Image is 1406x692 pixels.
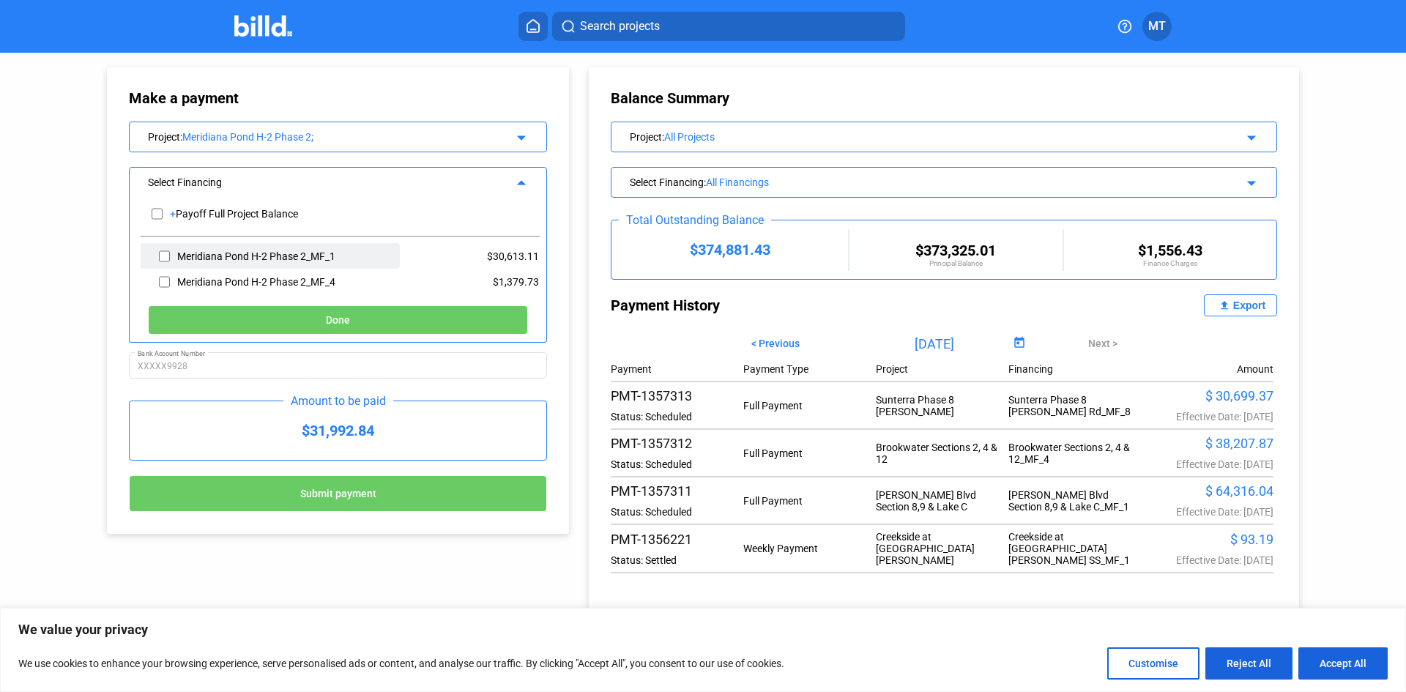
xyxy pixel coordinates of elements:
[1141,388,1273,403] div: $ 30,699.37
[611,458,743,470] div: Status: Scheduled
[611,89,1277,107] div: Balance Summary
[743,447,876,459] div: Full Payment
[1064,242,1276,259] div: $1,556.43
[849,242,1062,259] div: $373,325.01
[400,243,539,269] div: $30,613.11
[1141,532,1273,547] div: $ 93.19
[1142,12,1172,41] button: MT
[1008,489,1141,513] div: [PERSON_NAME] Blvd Section 8,9 & Lake C_MF_1
[630,174,1195,188] div: Select Financing
[1141,506,1273,518] div: Effective Date: [DATE]
[234,15,292,37] img: Billd Company Logo
[876,442,1008,465] div: Brookwater Sections 2, 4 & 12
[662,131,664,143] span: :
[740,331,811,356] button: < Previous
[300,488,376,500] span: Submit payment
[751,338,800,349] span: < Previous
[743,543,876,554] div: Weekly Payment
[704,176,706,188] span: :
[129,475,547,512] button: Submit payment
[1009,334,1029,354] button: Open calendar
[1008,363,1141,375] div: Financing
[611,388,743,403] div: PMT-1357313
[130,401,546,460] div: $31,992.84
[1088,338,1117,349] span: Next >
[1077,331,1128,356] button: Next >
[743,363,876,375] div: Payment Type
[1241,172,1258,190] mat-icon: arrow_drop_down
[176,208,298,220] div: Payoff Full Project Balance
[1233,300,1265,311] div: Export
[1237,363,1273,375] div: Amount
[177,276,335,288] div: Meridiana Pond H-2 Phase 2_MF_4
[177,250,335,262] div: Meridiana Pond H-2 Phase 2_MF_1
[18,621,1388,639] p: We value your privacy
[552,12,905,41] button: Search projects
[876,531,1008,566] div: Creekside at [GEOGRAPHIC_DATA][PERSON_NAME]
[1141,483,1273,499] div: $ 64,316.04
[706,176,1195,188] div: All Financings
[1064,259,1276,267] div: Finance Charges
[611,554,743,566] div: Status: Settled
[611,436,743,451] div: PMT-1357312
[611,483,743,499] div: PMT-1357311
[148,305,528,335] button: Done
[743,400,876,412] div: Full Payment
[18,655,784,672] p: We use cookies to enhance your browsing experience, serve personalised ads or content, and analys...
[180,131,182,143] span: :
[849,259,1062,267] div: Principal Balance
[1008,394,1141,417] div: Sunterra Phase 8 [PERSON_NAME] Rd_MF_8
[630,128,1195,143] div: Project
[611,241,848,258] div: $374,881.43
[182,131,490,143] div: Meridiana Pond H-2 Phase 2;
[1141,411,1273,423] div: Effective Date: [DATE]
[611,532,743,547] div: PMT-1356221
[400,269,539,294] div: $1,379.73
[1141,554,1273,566] div: Effective Date: [DATE]
[876,489,1008,513] div: [PERSON_NAME] Blvd Section 8,9 & Lake C
[876,394,1008,417] div: Sunterra Phase 8 [PERSON_NAME]
[611,506,743,518] div: Status: Scheduled
[619,213,771,227] div: Total Outstanding Balance
[1008,442,1141,465] div: Brookwater Sections 2, 4 & 12_MF_4
[611,411,743,423] div: Status: Scheduled
[1204,294,1277,316] button: Export
[1141,436,1273,451] div: $ 38,207.87
[148,128,490,143] div: Project
[580,18,660,35] span: Search projects
[148,174,490,188] div: Select Financing
[743,495,876,507] div: Full Payment
[1205,647,1292,680] button: Reject All
[1107,647,1199,680] button: Customise
[510,127,528,144] mat-icon: arrow_drop_down
[129,89,380,107] div: Make a payment
[611,294,944,316] div: Payment History
[510,172,528,190] mat-icon: arrow_drop_up
[283,394,393,408] div: Amount to be paid
[1241,127,1258,144] mat-icon: arrow_drop_down
[1008,531,1141,566] div: Creekside at [GEOGRAPHIC_DATA][PERSON_NAME] SS_MF_1
[1141,458,1273,470] div: Effective Date: [DATE]
[1216,297,1233,314] mat-icon: file_upload
[876,363,1008,375] div: Project
[1148,18,1166,35] span: MT
[326,315,350,327] span: Done
[664,131,1195,143] div: All Projects
[170,208,176,220] div: +
[1298,647,1388,680] button: Accept All
[611,363,743,375] div: Payment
